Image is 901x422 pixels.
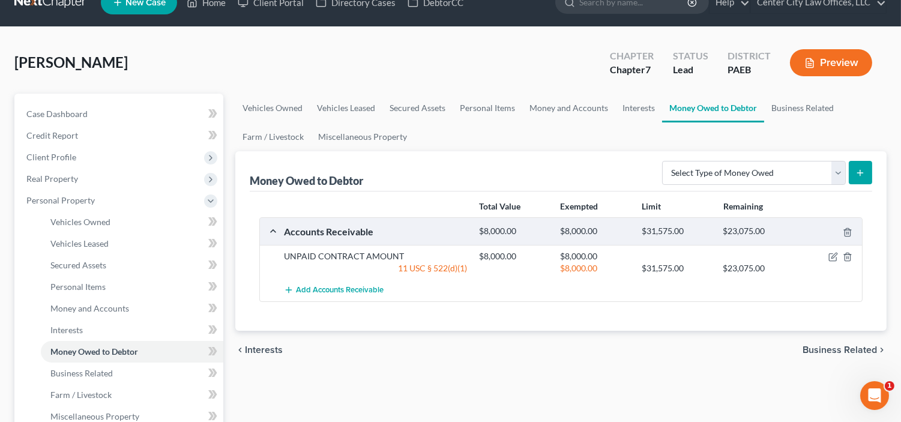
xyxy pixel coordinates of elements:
a: Miscellaneous Property [311,122,414,151]
div: 11 USC § 522(d)(1) [278,262,473,274]
strong: Limit [642,201,661,211]
a: Interests [41,319,223,341]
div: $8,000.00 [473,250,554,262]
a: Money Owed to Debtor [662,94,764,122]
i: chevron_left [235,345,245,355]
span: [PERSON_NAME] [14,53,128,71]
button: chevron_left Interests [235,345,283,355]
a: Vehicles Leased [41,233,223,255]
iframe: Intercom live chat [860,381,889,410]
div: $8,000.00 [555,226,636,237]
div: $23,075.00 [717,262,798,274]
div: District [728,49,771,63]
a: Business Related [41,363,223,384]
button: Business Related chevron_right [803,345,887,355]
span: Add Accounts Receivable [296,286,384,295]
a: Farm / Livestock [235,122,311,151]
span: Interests [50,325,83,335]
span: Credit Report [26,130,78,140]
span: Farm / Livestock [50,390,112,400]
a: Farm / Livestock [41,384,223,406]
a: Money and Accounts [41,298,223,319]
div: Chapter [610,49,654,63]
a: Money and Accounts [522,94,615,122]
span: Business Related [803,345,877,355]
div: $23,075.00 [717,226,798,237]
span: Personal Property [26,195,95,205]
strong: Total Value [479,201,520,211]
span: Miscellaneous Property [50,411,139,421]
a: Money Owed to Debtor [41,341,223,363]
span: 7 [645,64,651,75]
a: Secured Assets [41,255,223,276]
span: Money Owed to Debtor [50,346,138,357]
div: $8,000.00 [473,226,554,237]
div: $8,000.00 [555,250,636,262]
strong: Exempted [560,201,598,211]
span: Vehicles Leased [50,238,109,249]
div: PAEB [728,63,771,77]
div: Chapter [610,63,654,77]
span: Business Related [50,368,113,378]
div: $31,575.00 [636,226,717,237]
a: Vehicles Leased [310,94,382,122]
a: Business Related [764,94,841,122]
span: Client Profile [26,152,76,162]
span: Real Property [26,173,78,184]
div: UNPAID CONTRACT AMOUNT [278,250,473,262]
span: 1 [885,381,894,391]
a: Credit Report [17,125,223,146]
i: chevron_right [877,345,887,355]
button: Add Accounts Receivable [284,279,384,301]
a: Vehicles Owned [41,211,223,233]
span: Personal Items [50,282,106,292]
a: Case Dashboard [17,103,223,125]
div: $31,575.00 [636,262,717,274]
div: Accounts Receivable [278,225,473,238]
span: Interests [245,345,283,355]
a: Personal Items [453,94,522,122]
div: $8,000.00 [555,262,636,274]
span: Secured Assets [50,260,106,270]
a: Vehicles Owned [235,94,310,122]
div: Lead [673,63,708,77]
div: Money Owed to Debtor [250,173,366,188]
a: Interests [615,94,662,122]
a: Personal Items [41,276,223,298]
strong: Remaining [723,201,763,211]
span: Vehicles Owned [50,217,110,227]
span: Money and Accounts [50,303,129,313]
div: Status [673,49,708,63]
span: Case Dashboard [26,109,88,119]
button: Preview [790,49,872,76]
a: Secured Assets [382,94,453,122]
